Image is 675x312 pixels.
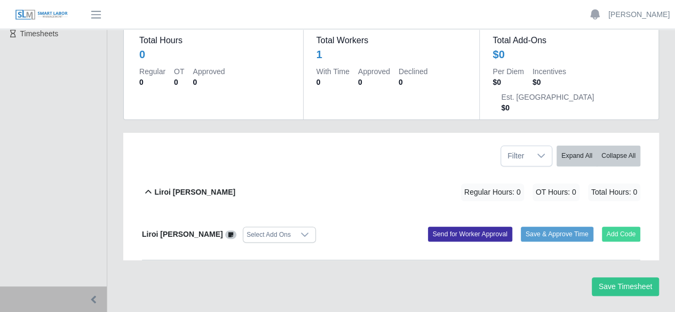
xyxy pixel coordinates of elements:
[597,146,640,166] button: Collapse All
[174,66,184,77] dt: OT
[399,66,427,77] dt: Declined
[193,66,225,77] dt: Approved
[358,66,390,77] dt: Approved
[602,227,641,242] button: Add Code
[316,47,322,62] div: 1
[316,34,467,47] dt: Total Workers
[533,77,566,87] dd: $0
[316,77,350,87] dd: 0
[428,227,512,242] button: Send for Worker Approval
[225,230,237,238] a: View/Edit Notes
[557,146,640,166] div: bulk actions
[608,9,670,20] a: [PERSON_NAME]
[139,66,165,77] dt: Regular
[533,66,566,77] dt: Incentives
[493,47,504,62] div: $0
[142,230,223,238] b: Liroi [PERSON_NAME]
[316,66,350,77] dt: With Time
[533,183,579,201] span: OT Hours: 0
[142,171,640,214] button: Liroi [PERSON_NAME] Regular Hours: 0 OT Hours: 0 Total Hours: 0
[139,34,290,47] dt: Total Hours
[501,146,530,166] span: Filter
[243,227,294,242] div: Select Add Ons
[15,9,68,21] img: SLM Logo
[193,77,225,87] dd: 0
[154,187,235,198] b: Liroi [PERSON_NAME]
[461,183,524,201] span: Regular Hours: 0
[399,77,427,87] dd: 0
[592,277,659,296] button: Save Timesheet
[521,227,593,242] button: Save & Approve Time
[358,77,390,87] dd: 0
[493,66,523,77] dt: Per Diem
[174,77,184,87] dd: 0
[557,146,597,166] button: Expand All
[493,77,523,87] dd: $0
[139,47,145,62] div: 0
[139,77,165,87] dd: 0
[588,183,640,201] span: Total Hours: 0
[501,102,594,113] dd: $0
[20,29,59,38] span: Timesheets
[493,34,643,47] dt: Total Add-Ons
[501,92,594,102] dt: Est. [GEOGRAPHIC_DATA]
